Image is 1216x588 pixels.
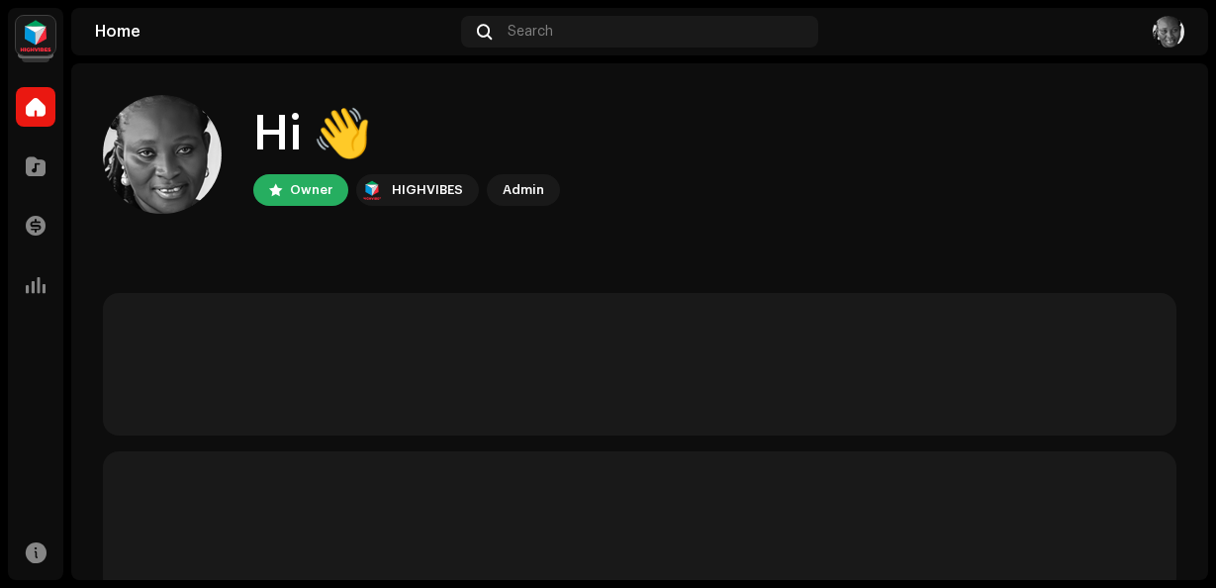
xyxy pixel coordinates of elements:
[95,24,453,40] div: Home
[253,103,560,166] div: Hi 👋
[103,95,222,214] img: 2dce95b7-36d9-4ab6-ba47-9ab3652ca202
[360,178,384,202] img: feab3aad-9b62-475c-8caf-26f15a9573ee
[16,16,55,55] img: feab3aad-9b62-475c-8caf-26f15a9573ee
[508,24,553,40] span: Search
[503,178,544,202] div: Admin
[290,178,332,202] div: Owner
[1153,16,1184,48] img: 2dce95b7-36d9-4ab6-ba47-9ab3652ca202
[392,178,463,202] div: HIGHVIBES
